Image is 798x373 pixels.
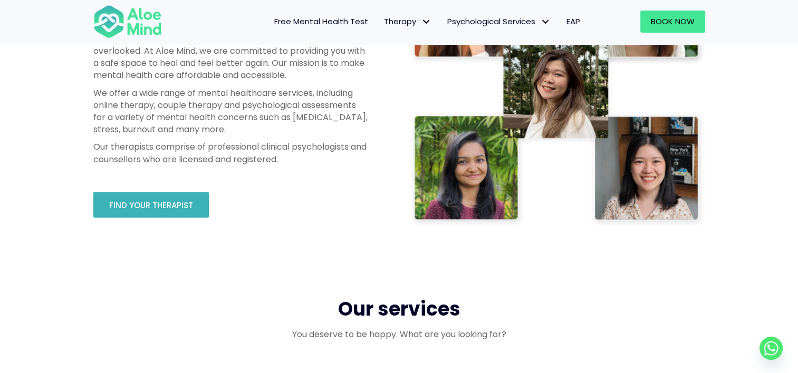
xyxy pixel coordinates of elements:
a: Psychological ServicesPsychological Services: submenu [439,11,559,33]
p: Our therapists comprise of professional clinical psychologists and counsellors who are licensed a... [93,141,368,165]
span: Our services [338,296,460,322]
a: EAP [559,11,588,33]
span: Psychological Services: submenu [538,14,553,30]
a: Book Now [640,11,705,33]
img: Aloe mind Logo [93,4,162,39]
span: Therapy: submenu [419,14,434,30]
span: EAP [566,16,580,27]
nav: Menu [176,11,588,33]
span: Therapy [384,16,431,27]
a: Find your therapist [93,192,209,218]
p: We offer a wide range of mental healthcare services, including online therapy, couple therapy and... [93,87,368,136]
span: Book Now [651,16,695,27]
a: Whatsapp [759,337,783,360]
a: TherapyTherapy: submenu [376,11,439,33]
p: Though very common, mental health issues are frequently overlooked. At Aloe Mind, we are committe... [93,33,368,82]
span: Free Mental Health Test [274,16,368,27]
span: Psychological Services [447,16,551,27]
p: You deserve to be happy. What are you looking for? [93,328,705,340]
a: Free Mental Health Test [266,11,376,33]
span: Find your therapist [109,200,193,211]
